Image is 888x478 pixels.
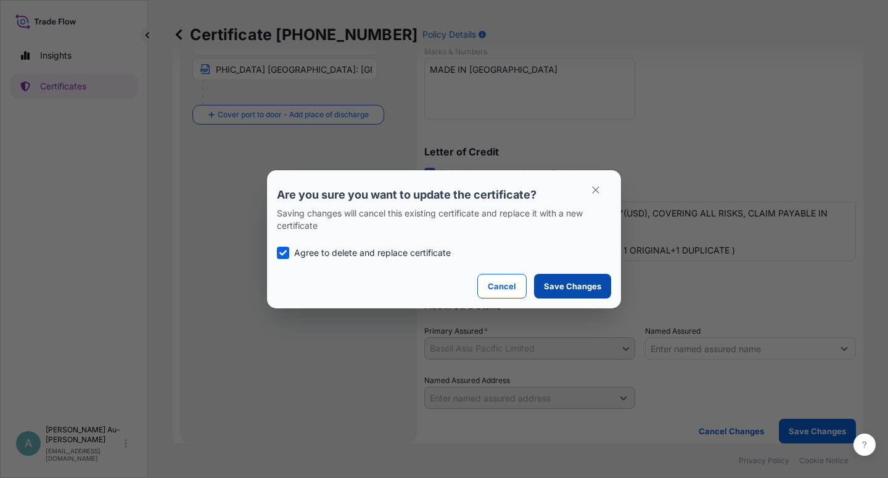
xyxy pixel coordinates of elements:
[544,280,601,292] p: Save Changes
[477,274,527,299] button: Cancel
[277,207,611,232] p: Saving changes will cancel this existing certificate and replace it with a new certificate
[534,274,611,299] button: Save Changes
[294,247,451,259] p: Agree to delete and replace certificate
[277,187,611,202] p: Are you sure you want to update the certificate?
[488,280,516,292] p: Cancel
